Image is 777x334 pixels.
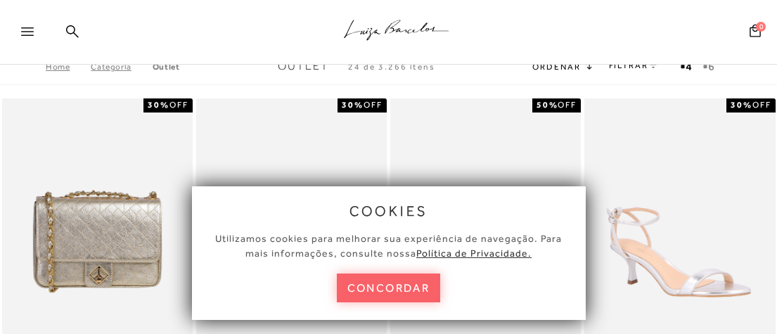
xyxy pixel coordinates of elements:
[278,60,329,72] span: Outlet
[609,60,658,70] a: FILTRAR
[416,248,532,259] a: Política de Privacidade.
[148,100,169,110] strong: 30%
[532,62,580,72] span: Ordenar
[756,22,766,32] span: 0
[745,23,765,42] button: 0
[215,233,562,259] span: Utilizamos cookies para melhorar sua experiência de navegação. Para mais informações, consulte nossa
[342,100,364,110] strong: 30%
[364,100,383,110] span: OFF
[699,58,719,76] button: gridText6Desc
[153,62,180,72] a: Outlet
[46,62,91,72] a: Home
[348,62,435,72] span: 24 de 3.266 itens
[676,58,696,76] button: Mostrar 4 produtos por linha
[91,62,152,72] a: Categoria
[752,100,771,110] span: OFF
[558,100,577,110] span: OFF
[349,203,428,219] span: cookies
[537,100,558,110] strong: 50%
[169,100,188,110] span: OFF
[731,100,752,110] strong: 30%
[337,274,441,302] button: concordar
